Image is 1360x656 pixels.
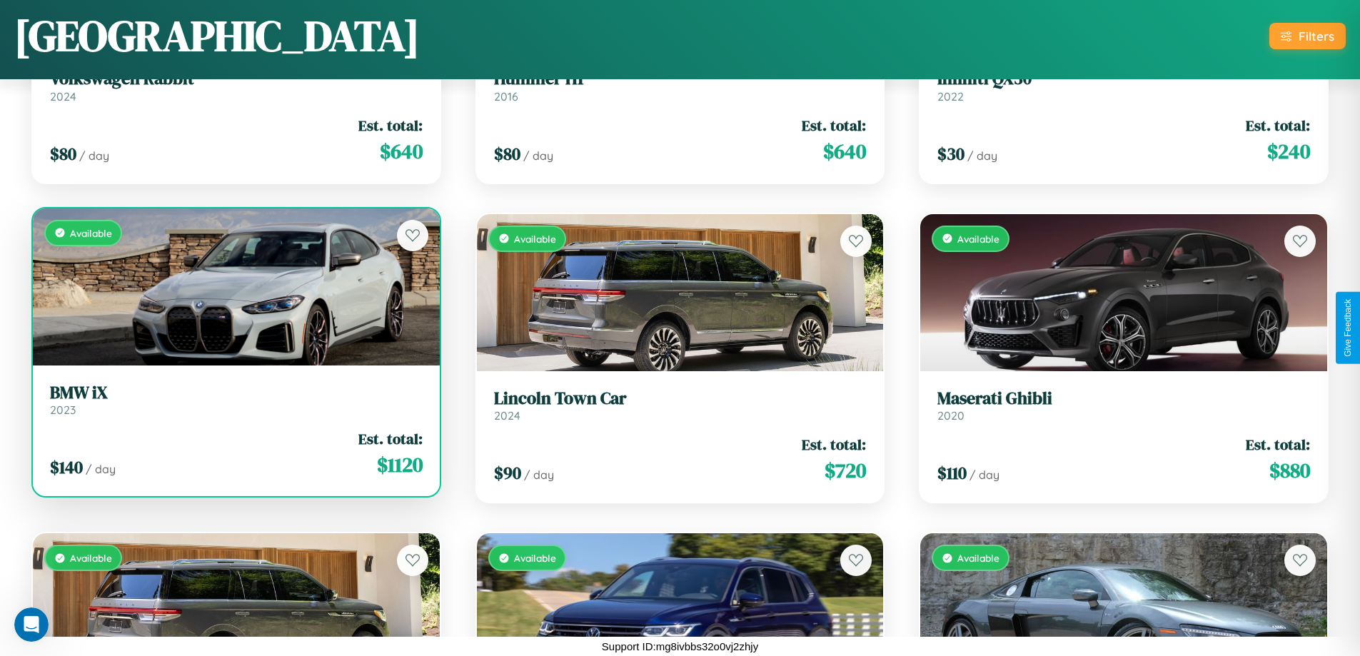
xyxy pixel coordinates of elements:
span: $ 110 [937,461,967,485]
a: Maserati Ghibli2020 [937,388,1310,423]
span: / day [967,148,997,163]
span: 2022 [937,89,964,104]
div: Give Feedback [1343,299,1353,357]
span: Available [70,552,112,564]
span: / day [969,468,999,482]
span: Available [957,552,999,564]
span: Available [957,233,999,245]
span: / day [524,468,554,482]
h3: Hummer H1 [494,69,867,89]
span: / day [523,148,553,163]
span: 2024 [50,89,76,104]
a: Hummer H12016 [494,69,867,104]
h3: Maserati Ghibli [937,388,1310,409]
span: 2016 [494,89,518,104]
span: $ 720 [825,456,866,485]
span: $ 80 [494,142,520,166]
span: Est. total: [358,428,423,449]
h3: Infiniti QX30 [937,69,1310,89]
h3: Volkswagen Rabbit [50,69,423,89]
span: Available [514,233,556,245]
span: 2020 [937,408,964,423]
span: Est. total: [802,434,866,455]
span: / day [86,462,116,476]
span: Est. total: [358,115,423,136]
span: $ 640 [380,137,423,166]
h3: Lincoln Town Car [494,388,867,409]
a: Volkswagen Rabbit2024 [50,69,423,104]
span: $ 1120 [377,450,423,479]
a: BMW iX2023 [50,383,423,418]
span: $ 240 [1267,137,1310,166]
p: Support ID: mg8ivbbs32o0vj2zhjy [602,637,758,656]
span: Available [70,227,112,239]
span: / day [79,148,109,163]
div: Filters [1299,29,1334,44]
span: Est. total: [1246,434,1310,455]
span: Available [514,552,556,564]
span: 2023 [50,403,76,417]
span: Est. total: [1246,115,1310,136]
span: $ 30 [937,142,964,166]
a: Lincoln Town Car2024 [494,388,867,423]
h3: BMW iX [50,383,423,403]
h1: [GEOGRAPHIC_DATA] [14,6,420,65]
span: $ 80 [50,142,76,166]
span: $ 140 [50,455,83,479]
span: $ 640 [823,137,866,166]
span: $ 880 [1269,456,1310,485]
a: Infiniti QX302022 [937,69,1310,104]
button: Filters [1269,23,1346,49]
span: $ 90 [494,461,521,485]
span: Est. total: [802,115,866,136]
iframe: Intercom live chat [14,607,49,642]
span: 2024 [494,408,520,423]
